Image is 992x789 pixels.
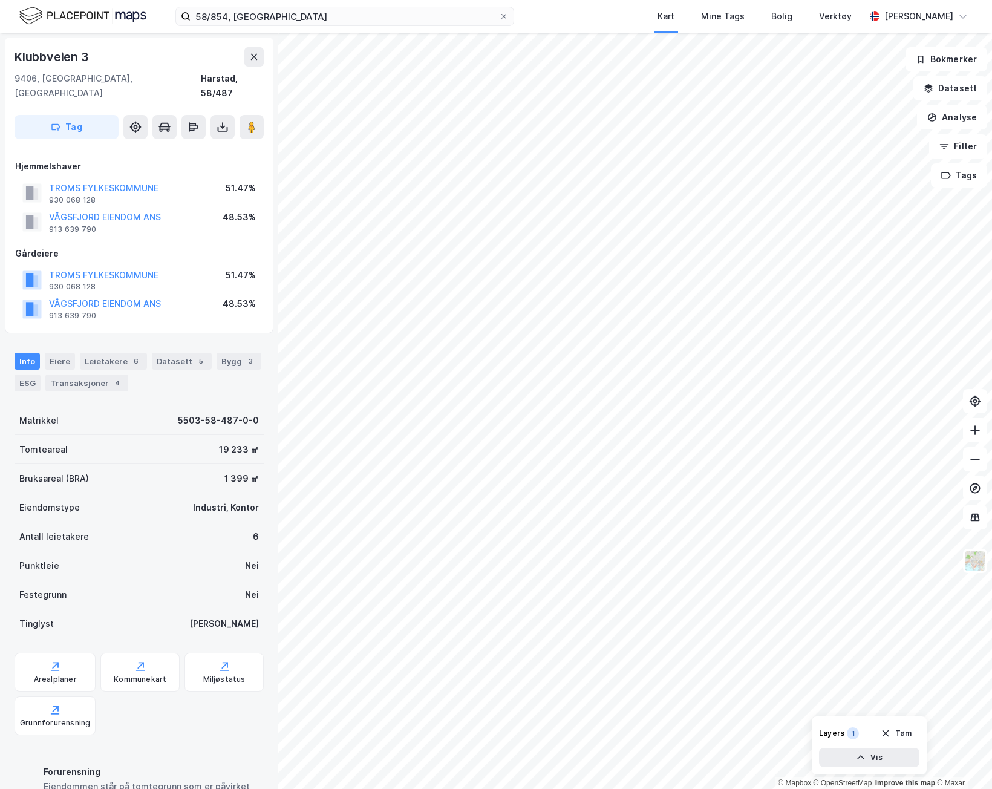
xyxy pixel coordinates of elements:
[932,731,992,789] iframe: Chat Widget
[19,471,89,486] div: Bruksareal (BRA)
[219,442,259,457] div: 19 233 ㎡
[814,779,872,787] a: OpenStreetMap
[15,47,91,67] div: Klubbveien 3
[701,9,745,24] div: Mine Tags
[819,748,919,767] button: Vis
[191,7,499,25] input: Søk på adresse, matrikkel, gårdeiere, leietakere eller personer
[778,779,811,787] a: Mapbox
[15,375,41,391] div: ESG
[15,246,263,261] div: Gårdeiere
[45,353,75,370] div: Eiere
[189,617,259,631] div: [PERSON_NAME]
[223,296,256,311] div: 48.53%
[658,9,674,24] div: Kart
[873,724,919,743] button: Tøm
[253,529,259,544] div: 6
[34,675,77,684] div: Arealplaner
[178,413,259,428] div: 5503-58-487-0-0
[819,9,852,24] div: Verktøy
[929,134,987,159] button: Filter
[224,471,259,486] div: 1 399 ㎡
[226,181,256,195] div: 51.47%
[226,268,256,283] div: 51.47%
[195,355,207,367] div: 5
[931,163,987,188] button: Tags
[847,727,859,739] div: 1
[19,529,89,544] div: Antall leietakere
[15,71,201,100] div: 9406, [GEOGRAPHIC_DATA], [GEOGRAPHIC_DATA]
[111,377,123,389] div: 4
[19,558,59,573] div: Punktleie
[223,210,256,224] div: 48.53%
[114,675,166,684] div: Kommunekart
[913,76,987,100] button: Datasett
[19,617,54,631] div: Tinglyst
[45,375,128,391] div: Transaksjoner
[964,549,987,572] img: Z
[244,355,256,367] div: 3
[49,224,96,234] div: 913 639 790
[245,588,259,602] div: Nei
[44,765,259,779] div: Forurensning
[245,558,259,573] div: Nei
[19,442,68,457] div: Tomteareal
[49,311,96,321] div: 913 639 790
[19,588,67,602] div: Festegrunn
[19,500,80,515] div: Eiendomstype
[15,353,40,370] div: Info
[15,159,263,174] div: Hjemmelshaver
[203,675,246,684] div: Miljøstatus
[19,5,146,27] img: logo.f888ab2527a4732fd821a326f86c7f29.svg
[217,353,261,370] div: Bygg
[49,195,96,205] div: 930 068 128
[819,728,844,738] div: Layers
[80,353,147,370] div: Leietakere
[875,779,935,787] a: Improve this map
[917,105,987,129] button: Analyse
[771,9,792,24] div: Bolig
[884,9,953,24] div: [PERSON_NAME]
[193,500,259,515] div: Industri, Kontor
[932,731,992,789] div: Kontrollprogram for chat
[130,355,142,367] div: 6
[20,718,90,728] div: Grunnforurensning
[49,282,96,292] div: 930 068 128
[906,47,987,71] button: Bokmerker
[201,71,264,100] div: Harstad, 58/487
[152,353,212,370] div: Datasett
[15,115,119,139] button: Tag
[19,413,59,428] div: Matrikkel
